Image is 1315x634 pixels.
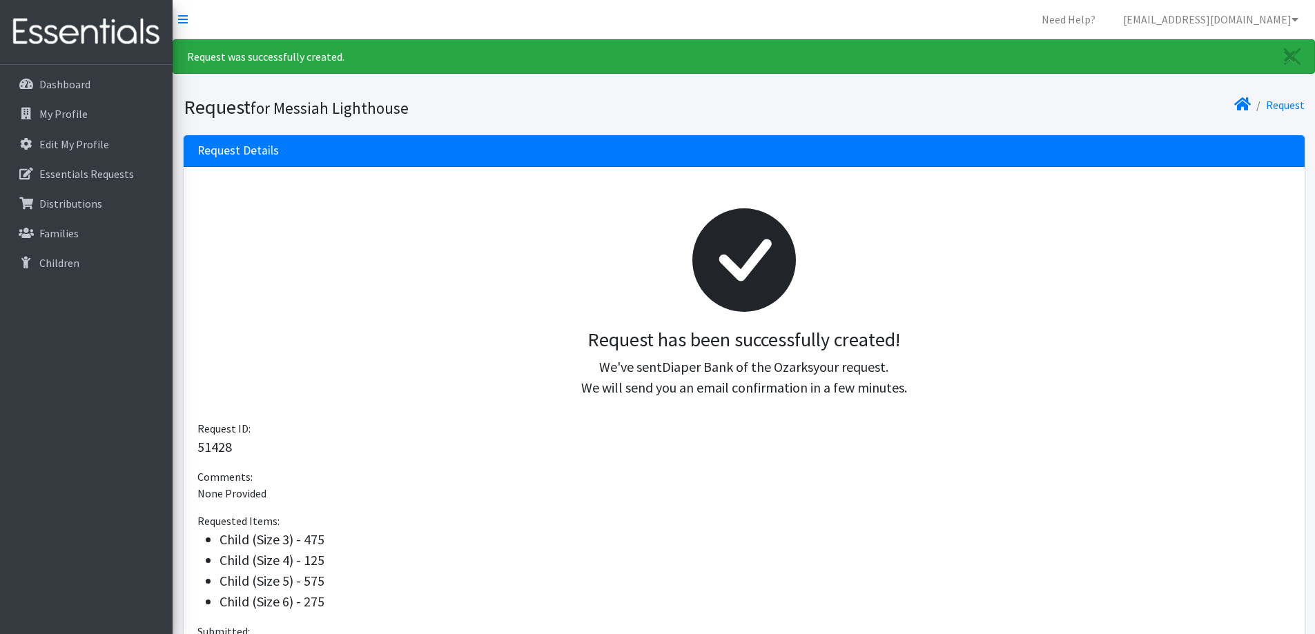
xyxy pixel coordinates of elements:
[39,167,134,181] p: Essentials Requests
[6,160,167,188] a: Essentials Requests
[1112,6,1309,33] a: [EMAIL_ADDRESS][DOMAIN_NAME]
[197,470,253,484] span: Comments:
[6,219,167,247] a: Families
[39,256,79,270] p: Children
[197,143,279,158] h3: Request Details
[197,486,266,500] span: None Provided
[39,226,79,240] p: Families
[173,39,1315,74] div: Request was successfully created.
[39,137,109,151] p: Edit My Profile
[6,190,167,217] a: Distributions
[39,77,90,91] p: Dashboard
[6,100,167,128] a: My Profile
[220,591,1291,612] li: Child (Size 6) - 275
[1270,40,1314,73] a: Close
[220,550,1291,571] li: Child (Size 4) - 125
[6,249,167,277] a: Children
[251,98,409,118] small: for Messiah Lighthouse
[662,358,813,375] span: Diaper Bank of the Ozarks
[6,70,167,98] a: Dashboard
[6,130,167,158] a: Edit My Profile
[208,328,1280,352] h3: Request has been successfully created!
[220,529,1291,550] li: Child (Size 3) - 475
[197,437,1291,457] p: 51428
[184,95,739,119] h1: Request
[39,197,102,210] p: Distributions
[208,357,1280,398] p: We've sent your request. We will send you an email confirmation in a few minutes.
[1031,6,1107,33] a: Need Help?
[197,422,251,435] span: Request ID:
[220,571,1291,591] li: Child (Size 5) - 575
[39,107,88,121] p: My Profile
[6,9,167,55] img: HumanEssentials
[197,514,280,528] span: Requested Items:
[1266,98,1305,112] a: Request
